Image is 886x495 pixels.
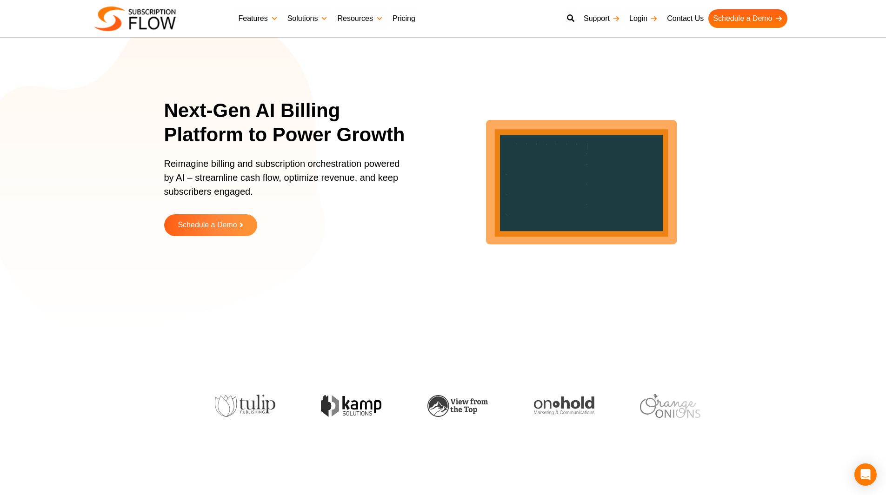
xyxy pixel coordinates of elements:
[388,9,420,28] a: Pricing
[164,157,406,208] p: Reimagine billing and subscription orchestration powered by AI – streamline cash flow, optimize r...
[625,9,662,28] a: Login
[234,9,283,28] a: Features
[854,463,877,486] div: Open Intercom Messenger
[164,99,418,147] h1: Next-Gen AI Billing Platform to Power Growth
[520,396,580,415] img: onhold-marketing
[708,9,787,28] a: Schedule a Demo
[579,9,625,28] a: Support
[283,9,333,28] a: Solutions
[626,394,686,418] img: orange-onions
[662,9,708,28] a: Contact Us
[307,395,367,417] img: kamp-solution
[333,9,387,28] a: Resources
[164,214,257,236] a: Schedule a Demo
[200,395,261,417] img: tulip-publishing
[178,221,237,229] span: Schedule a Demo
[413,395,474,417] img: view-from-the-top
[94,7,176,31] img: Subscriptionflow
